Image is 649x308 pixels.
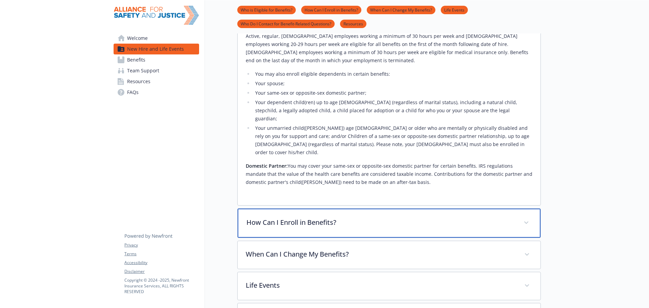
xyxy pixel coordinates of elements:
a: Resources [114,76,199,87]
p: How Can I Enroll in Benefits? [246,217,515,228]
span: Resources [127,76,150,87]
li: Your dependent child(ren) up to age [DEMOGRAPHIC_DATA] (regardless of marital status), including ... [253,98,532,123]
p: Active, regular, [DEMOGRAPHIC_DATA] employees working a minimum of 30 hours per week and [DEMOGRA... [246,32,532,65]
p: When Can I Change My Benefits? [246,249,516,259]
li: You may also enroll eligible dependents in certain benefits: [253,70,532,78]
a: Who is Eligible for Benefits? [237,6,296,13]
li: Your same-sex or opposite-sex domestic partner; [253,89,532,97]
li: Your spouse; [253,79,532,88]
span: FAQs [127,87,139,98]
a: Terms [124,251,199,257]
div: Life Events [238,272,540,300]
a: Privacy [124,242,199,248]
a: Welcome [114,33,199,44]
a: How Can I Enroll in Benefits? [301,6,361,13]
a: Accessibility [124,260,199,266]
div: When Can I Change My Benefits? [238,241,540,269]
li: Your unmarried child([PERSON_NAME]) age [DEMOGRAPHIC_DATA] or older who are mentally or physicall... [253,124,532,157]
a: Disclaimer [124,268,199,275]
p: Life Events [246,280,516,290]
span: Team Support [127,65,159,76]
a: Resources [340,20,366,27]
div: How Can I Enroll in Benefits? [238,209,540,238]
a: Life Events [441,6,468,13]
span: Benefits [127,54,145,65]
p: You may cover your same-sex or opposite-sex domestic partner for certain benefits. IRS regulation... [246,162,532,186]
a: Team Support [114,65,199,76]
a: Who Do I Contact for Benefit-Related Questions? [237,20,335,27]
a: Benefits [114,54,199,65]
span: New Hire and Life Events [127,44,184,54]
a: When Can I Change My Benefits? [367,6,435,13]
a: New Hire and Life Events [114,44,199,54]
p: Copyright © 2024 - 2025 , Newfront Insurance Services, ALL RIGHTS RESERVED [124,277,199,294]
strong: Domestic Partner: [246,163,288,169]
span: Welcome [127,33,148,44]
div: Who is Eligible for Benefits? [238,27,540,205]
a: FAQs [114,87,199,98]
